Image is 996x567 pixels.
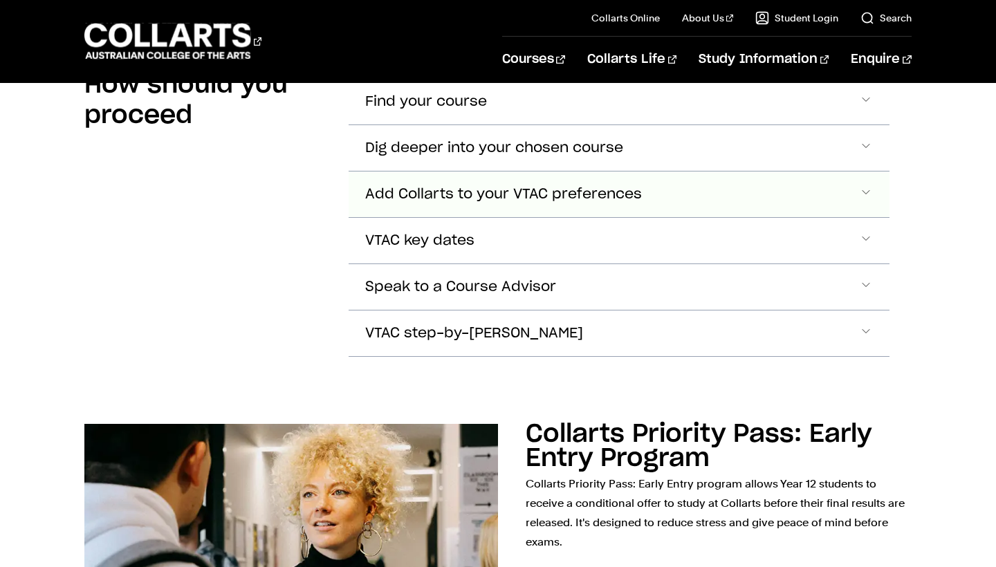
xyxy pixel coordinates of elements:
span: Dig deeper into your chosen course [365,140,623,156]
span: Add Collarts to your VTAC preferences [365,187,642,203]
button: VTAC step-by-[PERSON_NAME] [349,310,889,356]
span: VTAC key dates [365,233,474,249]
a: Search [860,11,912,25]
button: Speak to a Course Advisor [349,264,889,310]
a: Collarts Online [591,11,660,25]
a: Study Information [699,37,829,82]
button: Add Collarts to your VTAC preferences [349,171,889,217]
a: Student Login [755,11,838,25]
button: Find your course [349,79,889,124]
a: Courses [502,37,565,82]
a: Collarts Life [587,37,676,82]
h2: Collarts Priority Pass: Early Entry Program [526,422,871,471]
span: VTAC step-by-[PERSON_NAME] [365,326,583,342]
span: Speak to a Course Advisor [365,279,556,295]
div: Go to homepage [84,21,261,61]
a: About Us [682,11,733,25]
section: Accordion Section [84,42,911,401]
a: Enquire [851,37,911,82]
button: Dig deeper into your chosen course [349,125,889,171]
button: VTAC key dates [349,218,889,263]
span: Find your course [365,94,487,110]
h2: How should you proceed [84,70,326,131]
